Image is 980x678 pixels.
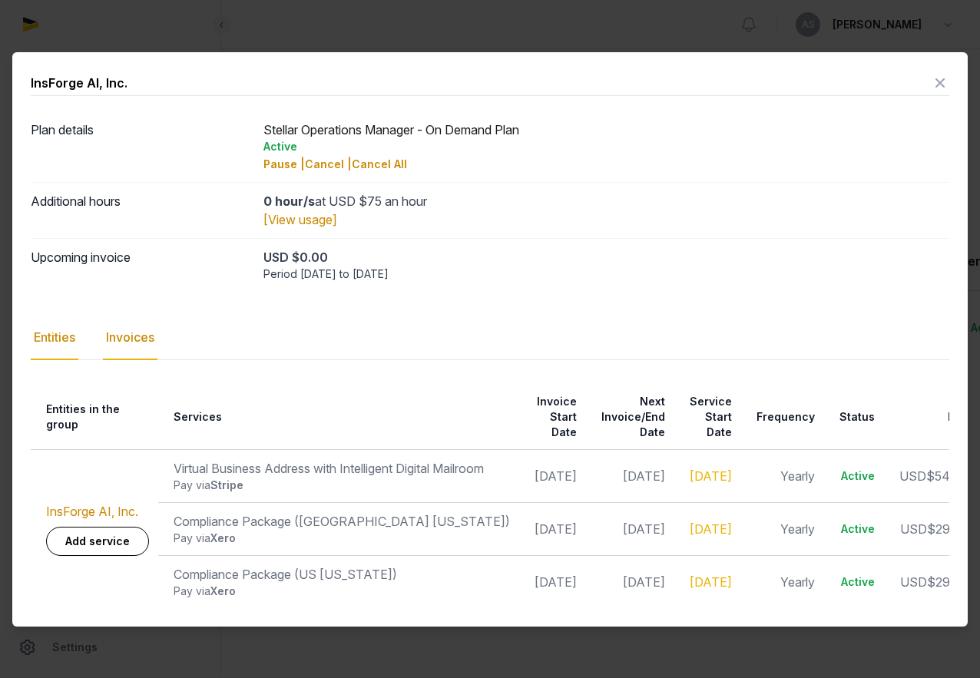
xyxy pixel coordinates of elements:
[174,565,510,584] div: Compliance Package (US [US_STATE])
[519,385,586,450] th: Invoice Start Date
[839,521,875,537] div: Active
[263,266,949,282] div: Period [DATE] to [DATE]
[741,502,824,555] td: Yearly
[31,192,251,229] dt: Additional hours
[352,157,407,170] span: Cancel All
[174,531,510,546] div: Pay via
[741,555,824,608] td: Yearly
[263,139,949,154] div: Active
[174,459,510,478] div: Virtual Business Address with Intelligent Digital Mailroom
[103,316,157,360] div: Invoices
[305,157,352,170] span: Cancel |
[263,248,949,266] div: USD $0.00
[839,574,875,590] div: Active
[519,449,586,502] td: [DATE]
[263,192,949,210] div: at USD $75 an hour
[824,385,884,450] th: Status
[690,521,732,537] a: [DATE]
[31,248,251,282] dt: Upcoming invoice
[586,385,674,450] th: Next Invoice/End Date
[519,502,586,555] td: [DATE]
[839,468,875,484] div: Active
[926,468,976,484] span: $549.00
[263,212,337,227] a: [View usage]
[900,574,927,590] span: USD
[174,478,510,493] div: Pay via
[158,385,519,450] th: Services
[174,512,510,531] div: Compliance Package ([GEOGRAPHIC_DATA] [US_STATE])
[623,468,665,484] span: [DATE]
[519,555,586,608] td: [DATE]
[927,574,976,590] span: $299.00
[623,574,665,590] span: [DATE]
[31,316,78,360] div: Entities
[263,157,305,170] span: Pause |
[623,521,665,537] span: [DATE]
[210,478,243,491] span: Stripe
[31,74,127,92] div: InsForge AI, Inc.
[690,468,732,484] a: [DATE]
[31,121,251,173] dt: Plan details
[690,574,732,590] a: [DATE]
[46,527,149,556] a: Add service
[927,521,976,537] span: $299.00
[741,385,824,450] th: Frequency
[263,121,949,173] div: Stellar Operations Manager - On Demand Plan
[741,449,824,502] td: Yearly
[31,316,949,360] nav: Tabs
[46,504,138,519] a: InsForge AI, Inc.
[263,193,315,209] strong: 0 hour/s
[210,531,236,544] span: Xero
[674,385,741,450] th: Service Start Date
[31,385,158,450] th: Entities in the group
[174,584,510,599] div: Pay via
[900,521,927,537] span: USD
[210,584,236,597] span: Xero
[899,468,926,484] span: USD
